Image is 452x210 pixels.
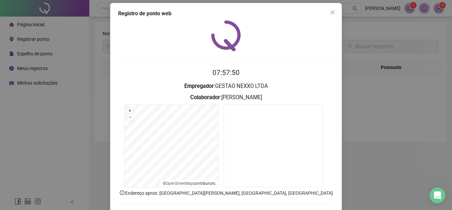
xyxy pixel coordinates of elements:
a: OpenStreetMap [166,181,193,186]
h3: : [PERSON_NAME] [118,93,334,102]
button: + [127,107,133,114]
img: QRPoint [211,20,241,51]
span: info-circle [119,190,125,196]
button: – [127,114,133,120]
div: Registro de ponto web [118,10,334,18]
h3: : GESTAO NEXXO LTDA [118,82,334,91]
strong: Empregador [184,83,214,89]
div: Open Intercom Messenger [429,187,445,203]
button: Close [327,7,338,18]
strong: Colaborador [190,94,220,101]
time: 07:57:50 [212,69,240,77]
p: Endereço aprox. : [GEOGRAPHIC_DATA][PERSON_NAME], [GEOGRAPHIC_DATA], [GEOGRAPHIC_DATA] [118,189,334,197]
li: © contributors. [163,181,216,186]
span: close [330,10,335,15]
